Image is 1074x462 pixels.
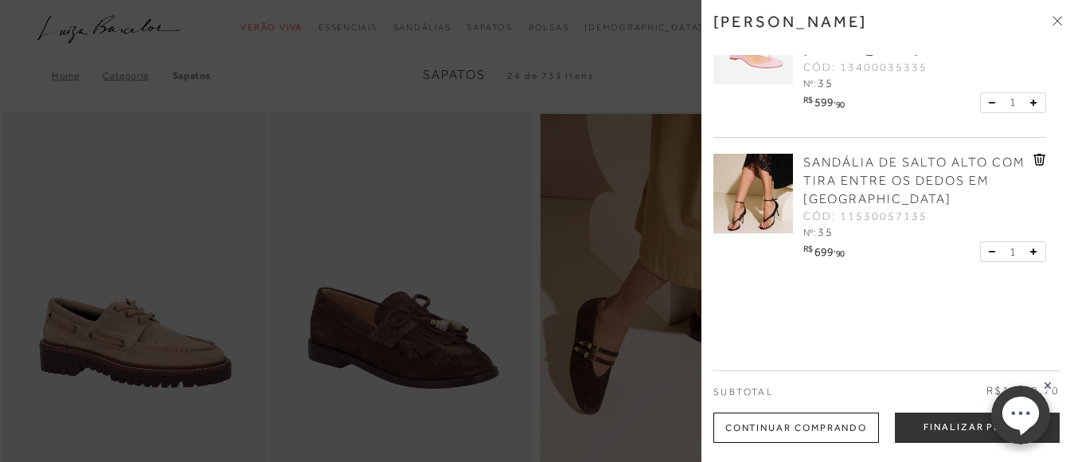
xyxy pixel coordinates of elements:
[818,76,834,89] span: 35
[1010,94,1016,111] span: 1
[713,154,793,233] img: SANDÁLIA DE SALTO ALTO COM TIRA ENTRE OS DEDOS EM COURO PRETO
[814,245,834,258] span: 699
[713,12,868,31] h3: [PERSON_NAME]
[803,209,928,225] span: CÓD: 11530057135
[1010,244,1016,260] span: 1
[834,245,845,253] i: ,
[803,245,812,253] i: R$
[803,78,816,89] span: Nº:
[803,227,816,238] span: Nº:
[803,60,928,76] span: CÓD: 13400035335
[836,100,845,109] span: 90
[836,249,845,258] span: 90
[814,96,834,108] span: 599
[713,413,879,443] div: Continuar Comprando
[834,96,845,104] i: ,
[895,413,1060,443] button: Finalizar Pedido
[803,155,1025,206] span: SANDÁLIA DE SALTO ALTO COM TIRA ENTRE OS DEDOS EM [GEOGRAPHIC_DATA]
[713,386,773,397] span: Subtotal
[803,96,812,104] i: R$
[803,154,1029,209] a: SANDÁLIA DE SALTO ALTO COM TIRA ENTRE OS DEDOS EM [GEOGRAPHIC_DATA]
[818,225,834,238] span: 35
